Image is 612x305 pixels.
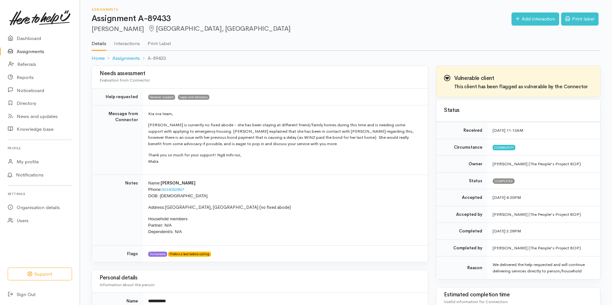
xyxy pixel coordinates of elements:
a: Details [92,32,106,51]
time: [DATE] 2:28PM [493,228,521,234]
button: Support [8,268,72,281]
span: Prefers a text before calling [168,252,211,257]
span: Information about the person [100,282,155,287]
h3: Personal details [100,275,420,281]
td: Accepted [436,189,487,206]
td: [PERSON_NAME] (The People's Project BOP) [487,206,600,223]
time: [DATE] 11:13AM [493,128,523,133]
li: A-89433 [140,55,166,62]
td: Message from Connector [92,105,143,175]
span: Evaluation from Connector [100,77,150,83]
p: [PERSON_NAME] is currently no fixed abode - she has been staying at different friend/family homes... [148,122,420,147]
a: Assignments [112,55,140,62]
a: Print label [561,12,599,26]
td: Notes [92,175,143,246]
h6: Settings [8,190,72,198]
span: Vulnerable [148,252,167,257]
a: Add interaction [511,12,559,26]
h1: Assignment A-89433 [92,14,511,23]
span: Name: [148,181,161,185]
span: Household members Partner: N/A Dependent/s: N/A [148,216,188,234]
span: Community [493,145,515,150]
span: Legal and advocacy [178,95,209,100]
span: [GEOGRAPHIC_DATA], [GEOGRAPHIC_DATA] [148,25,291,33]
a: Print Label [148,32,171,50]
span: [GEOGRAPHIC_DATA], [GEOGRAPHIC_DATA] (no fixed abode) [165,205,291,210]
td: Received [436,122,487,139]
span: Completed [493,178,515,184]
span: [PERSON_NAME] (The People's Project BOP) [493,161,581,167]
h3: Estimated completion time [444,292,592,298]
td: Completed by [436,239,487,256]
time: [DATE] 4:20PM [493,195,521,200]
td: Flags [92,245,143,262]
td: Completed [436,223,487,240]
td: Accepted by [436,206,487,223]
a: Home [92,55,105,62]
td: Reason [436,256,487,279]
p: Thank you so much for your support! Ngā mihi nui, Malia [148,152,420,164]
span: General support [148,95,175,100]
td: Owner [436,156,487,173]
span: [PERSON_NAME] [161,180,196,186]
h6: Profile [8,144,72,152]
td: Status [436,172,487,189]
h3: Vulnerable client [454,75,588,82]
span: DOB: [DEMOGRAPHIC_DATA] [148,193,207,198]
p: Kia ora team, [148,111,420,117]
h3: Needs assessment [100,71,420,77]
td: Circumstance [436,139,487,156]
a: 0224352807 [162,187,184,192]
td: We delivered the help requested and will continue delivering services directly to person/household [487,256,600,279]
a: Interactions [114,32,140,50]
span: Address: [148,205,165,210]
nav: breadcrumb [92,51,600,66]
h2: [PERSON_NAME] [92,25,511,33]
h6: Assignments [92,8,511,11]
h4: This client has been flagged as vulnerable by the Connector [454,84,588,90]
td: Help requested [92,89,143,106]
span: Phone: [148,187,162,192]
span: Useful information for Connectors [444,299,508,304]
td: [PERSON_NAME] (The People's Project BOP) [487,239,600,256]
h3: Status [444,107,592,113]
